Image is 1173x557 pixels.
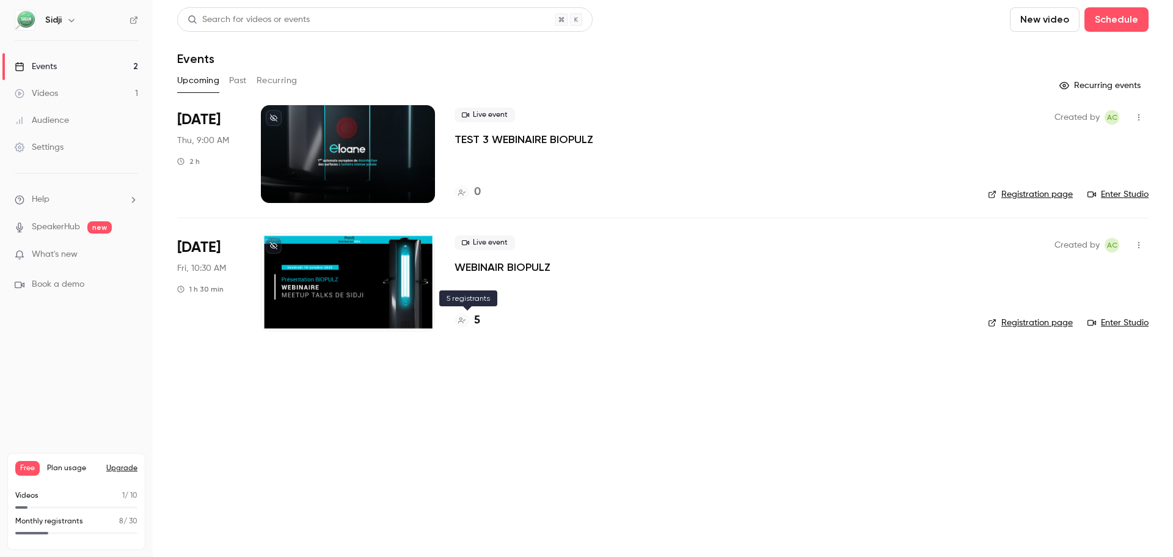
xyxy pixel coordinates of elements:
span: Live event [455,235,515,250]
p: / 10 [122,490,137,501]
a: WEBINAIR BIOPULZ [455,260,550,275]
p: Monthly registrants [15,516,83,527]
span: Amandine C [1105,110,1119,125]
div: 2 h [177,157,200,166]
h6: Sidji [45,14,62,26]
span: AC [1107,238,1117,253]
h4: 0 [474,184,481,201]
img: Sidji [15,10,35,30]
div: Settings [15,141,64,153]
span: Thu, 9:00 AM [177,135,229,147]
div: 1 h 30 min [177,284,224,294]
span: Created by [1054,110,1100,125]
span: Help [32,193,49,206]
div: Oct 9 Thu, 9:00 AM (Europe/Paris) [177,105,241,203]
button: New video [1010,7,1080,32]
span: What's new [32,248,78,261]
div: Events [15,61,57,73]
a: Registration page [988,188,1073,201]
span: Created by [1054,238,1100,253]
h4: 5 [474,312,480,329]
span: [DATE] [177,238,221,257]
a: TEST 3 WEBINAIRE BIOPULZ [455,132,593,147]
li: help-dropdown-opener [15,193,138,206]
span: new [87,221,112,234]
a: SpeakerHub [32,221,80,234]
span: Live event [455,108,515,122]
button: Past [229,71,247,90]
p: / 30 [119,516,137,527]
a: 5 [455,312,480,329]
div: Oct 10 Fri, 10:30 AM (Europe/Paris) [177,233,241,331]
span: Fri, 10:30 AM [177,262,226,275]
button: Recurring events [1054,76,1149,95]
a: 0 [455,184,481,201]
div: Search for videos or events [188,13,310,26]
h1: Events [177,51,214,66]
span: 1 [122,492,125,500]
button: Schedule [1084,7,1149,32]
span: 8 [119,518,123,525]
span: Free [15,461,40,476]
div: Audience [15,114,69,127]
a: Registration page [988,317,1073,329]
button: Upgrade [106,463,137,473]
span: AC [1107,110,1117,125]
span: [DATE] [177,110,221,130]
p: Videos [15,490,38,501]
span: Plan usage [47,463,99,473]
button: Upcoming [177,71,219,90]
span: Book a demo [32,278,84,291]
a: Enter Studio [1087,188,1149,201]
a: Enter Studio [1087,317,1149,329]
span: Amandine C [1105,238,1119,253]
div: Videos [15,87,58,100]
button: Recurring [257,71,298,90]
